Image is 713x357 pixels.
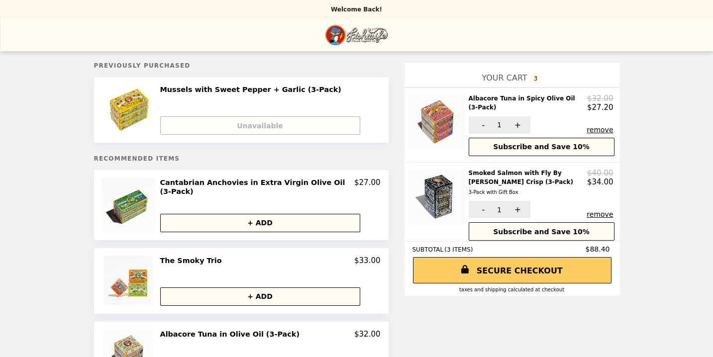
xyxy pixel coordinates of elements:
[469,169,588,197] h2: Smoked Salmon with Fly By [PERSON_NAME] Crisp (3-Pack)
[103,256,156,306] img: The Smoky Trio
[469,222,614,241] button: Subscribe and Save 10%
[325,25,388,45] img: Brand Logo
[469,138,614,156] button: Subscribe and Save 10%
[103,85,156,135] img: Mussels with Sweet Pepper + Garlic (3-Pack)
[587,210,613,218] button: remove
[412,287,611,292] div: Taxes and Shipping calculated at checkout
[587,169,613,178] p: $40.00
[503,116,530,134] button: +
[469,188,584,197] div: 3-Pack with Gift Box
[160,214,360,232] button: + ADD
[587,178,613,186] p: $34.00
[586,245,611,253] span: $88.40
[469,201,496,218] button: -
[497,206,502,214] span: 1
[354,330,381,339] p: $32.00
[409,94,467,150] img: Albacore Tuna in Spicy Olive Oil (3-Pack)
[102,178,158,232] img: Cantabrian Anchovies in Extra Virgin Olive Oil (3-Pack)
[469,94,588,112] h2: Albacore Tuna in Spicy Olive Oil (3-Pack)
[331,6,382,13] p: Welcome Back!
[160,256,226,265] h2: The Smoky Trio
[469,116,496,134] button: -
[409,169,467,224] img: Smoked Salmon with Fly By Jing Chili Crisp (3-Pack)
[482,73,527,83] span: YOUR CART
[354,256,381,265] p: $33.00
[587,126,613,134] button: remove
[160,287,360,306] button: + ADD
[503,201,530,218] button: +
[530,73,542,85] span: 3
[497,121,502,129] span: 1
[94,155,389,162] h5: Recommended Items
[160,178,355,196] h2: Cantabrian Anchovies in Extra Virgin Olive Oil (3-Pack)
[412,246,445,253] span: SUBTOTAL
[587,94,613,103] p: $32.00
[354,178,381,196] p: $27.00
[413,257,611,283] a: SECURE CHECKOUT
[444,246,473,253] span: ( 3 ITEMS )
[587,103,613,112] p: $27.20
[94,62,389,69] h5: Previously Purchased
[160,330,304,339] h2: Albacore Tuna in Olive Oil (3-Pack)
[160,85,345,94] h2: Mussels with Sweet Pepper + Garlic (3-Pack)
